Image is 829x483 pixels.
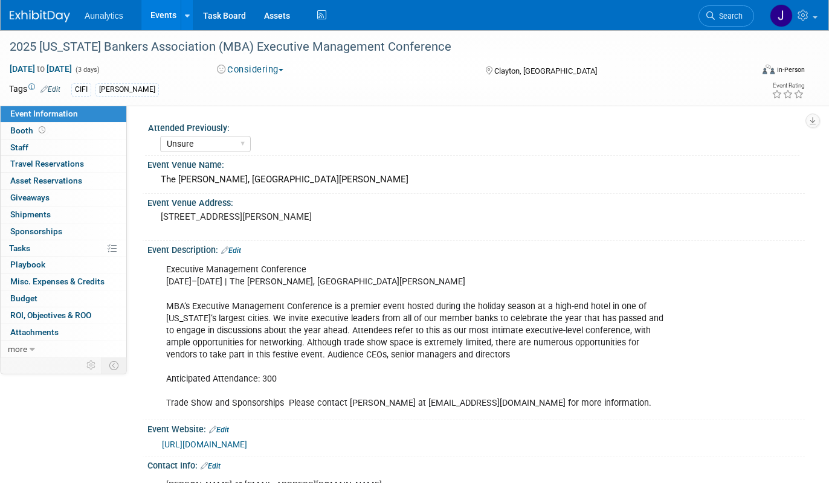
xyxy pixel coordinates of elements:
a: Edit [209,426,229,434]
span: Tasks [9,243,30,253]
a: ROI, Objectives & ROO [1,307,126,324]
span: Travel Reservations [10,159,84,168]
span: Event Information [10,109,78,118]
span: Aunalytics [85,11,123,21]
div: Contact Info: [147,456,805,472]
div: Event Venue Name: [147,156,805,171]
td: Tags [9,83,60,97]
div: Event Format [688,63,805,81]
a: Shipments [1,206,126,223]
div: Event Website: [147,420,805,436]
span: Booth not reserved yet [36,126,48,135]
a: Booth [1,123,126,139]
span: Budget [10,293,37,303]
img: Format-Inperson.png [763,65,775,74]
span: Shipments [10,210,51,219]
div: Executive Management Conference [DATE]–[DATE] | The [PERSON_NAME], [GEOGRAPHIC_DATA][PERSON_NAME]... [158,258,677,415]
span: Misc. Expenses & Credits [10,277,105,286]
span: Sponsorships [10,226,62,236]
a: Edit [201,462,221,470]
span: Booth [10,126,48,135]
a: Tasks [1,240,126,257]
div: Event Rating [772,83,804,89]
a: Giveaways [1,190,126,206]
span: Attachments [10,327,59,337]
span: ROI, Objectives & ROO [10,310,91,320]
a: Edit [40,85,60,94]
a: Asset Reservations [1,173,126,189]
span: more [8,344,27,354]
a: Playbook [1,257,126,273]
a: Staff [1,139,126,156]
div: Event Description: [147,241,805,257]
pre: [STREET_ADDRESS][PERSON_NAME] [161,211,408,222]
span: Giveaways [10,193,50,202]
a: [URL][DOMAIN_NAME] [162,440,247,449]
span: Clayton, [GEOGRAPHIC_DATA] [494,66,597,75]
span: Playbook [10,260,45,269]
span: to [35,64,47,74]
img: Julie Grisanti-Cieslak [770,4,793,27]
div: CIFI [71,83,91,96]
span: (3 days) [74,66,100,74]
a: Event Information [1,106,126,122]
span: Search [715,11,743,21]
a: more [1,341,126,357]
a: Edit [221,246,241,255]
span: Asset Reservations [10,176,82,185]
div: Event Venue Address: [147,194,805,209]
td: Toggle Event Tabs [102,357,127,373]
span: Staff [10,142,28,152]
span: [DATE] [DATE] [9,63,73,74]
div: Attended Previously: [148,119,799,134]
div: [PERSON_NAME] [95,83,159,96]
img: ExhibitDay [10,10,70,22]
div: In-Person [776,65,805,74]
div: 2025 [US_STATE] Bankers Association (MBA) Executive Management Conference [5,36,737,58]
a: Budget [1,290,126,307]
a: Search [698,5,754,27]
td: Personalize Event Tab Strip [81,357,102,373]
a: Attachments [1,324,126,341]
button: Considering [213,63,288,76]
a: Travel Reservations [1,156,126,172]
a: Sponsorships [1,223,126,240]
a: Misc. Expenses & Credits [1,273,126,290]
div: The [PERSON_NAME], [GEOGRAPHIC_DATA][PERSON_NAME] [156,170,796,189]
